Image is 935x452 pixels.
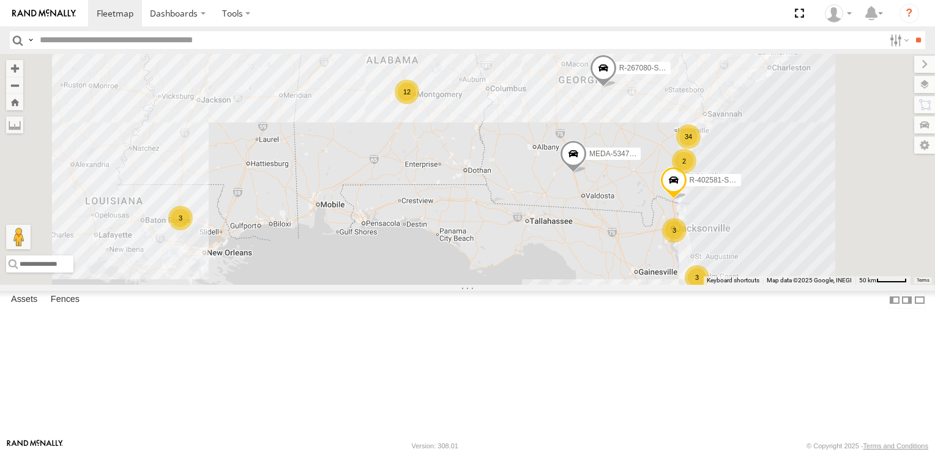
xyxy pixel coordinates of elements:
[395,80,419,104] div: 12
[168,206,193,230] div: 3
[6,225,31,249] button: Drag Pegman onto the map to open Street View
[806,442,928,450] div: © Copyright 2025 -
[855,276,911,285] button: Map Scale: 50 km per 46 pixels
[672,149,696,173] div: 2
[707,276,759,285] button: Keyboard shortcuts
[859,277,876,284] span: 50 km
[901,291,913,309] label: Dock Summary Table to the Right
[412,442,458,450] div: Version: 308.01
[45,292,86,309] label: Fences
[690,175,744,184] span: R-402581-Swing
[589,149,660,157] span: MEDA-534740-Swing
[914,137,935,154] label: Map Settings
[685,265,709,290] div: 3
[12,9,76,18] img: rand-logo.svg
[888,291,901,309] label: Dock Summary Table to the Left
[6,116,23,134] label: Measure
[6,77,23,94] button: Zoom out
[914,291,926,309] label: Hide Summary Table
[6,60,23,77] button: Zoom in
[900,4,919,23] i: ?
[7,440,63,452] a: Visit our Website
[26,31,35,49] label: Search Query
[767,277,852,284] span: Map data ©2025 Google, INEGI
[5,292,43,309] label: Assets
[863,442,928,450] a: Terms and Conditions
[619,63,674,72] span: R-267080-Swing
[821,4,856,23] div: Lisa Reeves
[662,218,687,243] div: 3
[917,277,929,282] a: Terms (opens in new tab)
[676,124,701,149] div: 34
[6,94,23,110] button: Zoom Home
[885,31,911,49] label: Search Filter Options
